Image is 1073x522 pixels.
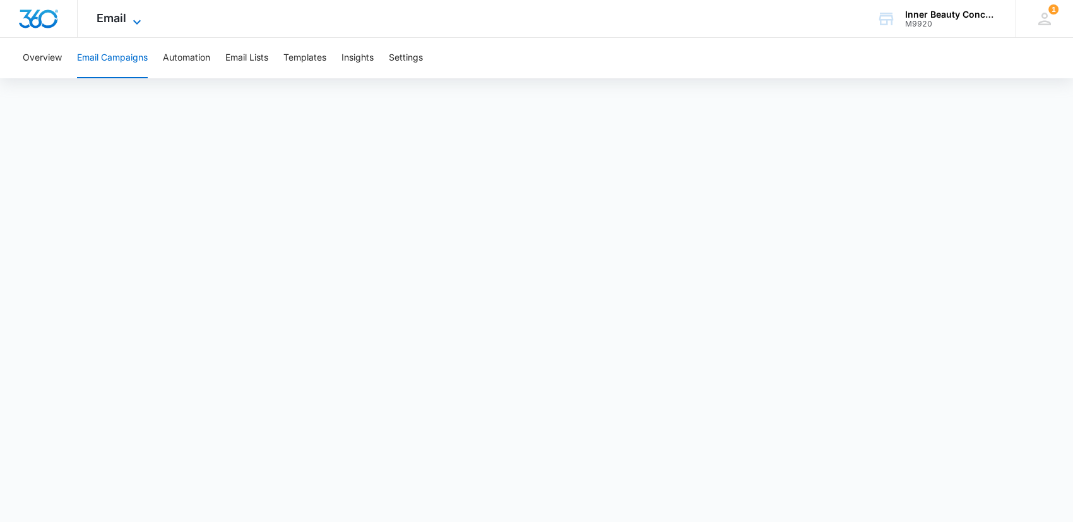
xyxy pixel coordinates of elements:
[283,38,326,78] button: Templates
[1048,4,1058,15] span: 1
[905,9,997,20] div: account name
[389,38,423,78] button: Settings
[341,38,374,78] button: Insights
[77,38,148,78] button: Email Campaigns
[97,11,126,25] span: Email
[1048,4,1058,15] div: notifications count
[905,20,997,28] div: account id
[23,38,62,78] button: Overview
[225,38,268,78] button: Email Lists
[163,38,210,78] button: Automation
